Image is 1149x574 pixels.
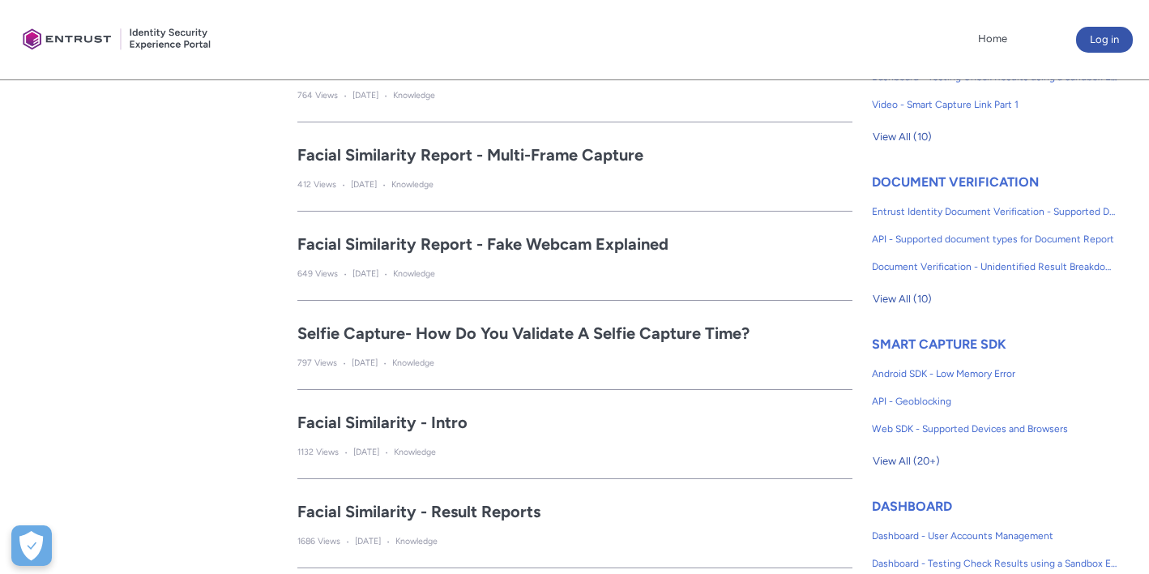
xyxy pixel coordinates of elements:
[344,270,347,278] span: •
[11,525,52,566] div: Cookie Preferences
[342,181,345,189] span: •
[873,287,932,311] span: View All (10)
[297,499,852,524] a: Facial Similarity - Result Reports
[872,499,952,514] a: DASHBOARD
[385,448,388,456] span: •
[872,286,933,312] button: View All (10)
[382,181,386,189] span: •
[872,174,1039,190] a: DOCUMENT VERIFICATION
[352,358,378,368] span: [DATE]
[297,410,852,435] a: Facial Similarity - Intro
[384,92,387,100] span: •
[873,449,940,473] span: View All (20+)
[297,179,336,190] span: 412 Views
[872,529,1117,543] span: Dashboard - User Accounts Management
[355,536,381,546] span: [DATE]
[297,447,339,457] span: 1132 Views
[297,90,338,101] span: 764 Views
[872,366,1117,381] span: Android SDK - Low Memory Error
[974,27,1011,51] a: Home
[872,415,1117,443] a: Web SDK - Supported Devices and Browsers
[297,232,852,256] a: Facial Similarity Report - Fake Webcam Explained
[297,143,852,167] a: Facial Similarity Report - Multi-frame Capture
[352,90,378,101] span: [DATE]
[872,232,1117,246] span: API - Supported document types for Document Report
[872,253,1117,281] a: Document Verification - Unidentified Result Breakdowns
[872,394,1117,409] span: API - Geoblocking
[353,447,379,457] span: [DATE]
[872,556,1117,571] span: Dashboard - Testing Check Results using a Sandbox Environment
[393,90,435,101] span: Knowledge
[352,268,378,279] span: [DATE]
[872,336,1006,352] a: SMART CAPTURE SDK
[872,360,1117,388] a: Android SDK - Low Memory Error
[297,321,852,345] a: Selfie Capture- How do you validate a selfie capture time?
[344,448,348,456] span: •
[872,124,933,150] button: View All (10)
[344,92,347,100] span: •
[872,522,1117,550] a: Dashboard - User Accounts Management
[391,179,434,190] span: Knowledge
[1076,27,1133,53] button: Log in
[387,538,390,546] span: •
[351,179,377,190] span: [DATE]
[297,358,337,368] span: 797 Views
[395,536,438,546] span: Knowledge
[346,538,349,546] span: •
[872,91,1117,118] a: Video - Smart Capture Link Part 1
[872,422,1117,436] span: Web SDK - Supported Devices and Browsers
[343,359,346,367] span: •
[872,198,1117,225] a: Entrust Identity Document Verification - Supported Document type and size
[297,536,340,546] span: 1686 Views
[1074,499,1149,574] iframe: Qualified Messenger
[872,259,1117,274] span: Document Verification - Unidentified Result Breakdowns
[873,125,932,149] span: View All (10)
[872,448,941,474] button: View All (20+)
[297,268,338,279] span: 649 Views
[872,225,1117,253] a: API - Supported document types for Document Report
[393,268,435,279] span: Knowledge
[383,359,387,367] span: •
[872,97,1117,112] span: Video - Smart Capture Link Part 1
[872,204,1117,219] span: Entrust Identity Document Verification - Supported Document type and size
[11,525,52,566] button: Open Preferences
[394,447,436,457] span: Knowledge
[392,358,434,368] span: Knowledge
[872,388,1117,415] a: API - Geoblocking
[384,270,387,278] span: •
